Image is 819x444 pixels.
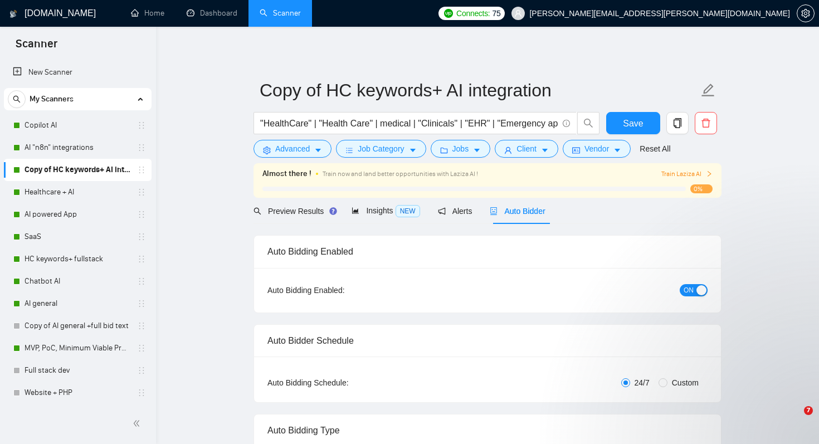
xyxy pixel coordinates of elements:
[137,299,146,308] span: holder
[431,140,491,158] button: folderJobscaret-down
[137,388,146,397] span: holder
[253,207,261,215] span: search
[797,9,815,18] a: setting
[314,146,322,154] span: caret-down
[131,8,164,18] a: homeHome
[495,140,558,158] button: userClientcaret-down
[137,143,146,152] span: holder
[438,207,472,216] span: Alerts
[456,7,490,19] span: Connects:
[267,236,708,267] div: Auto Bidding Enabled
[440,146,448,154] span: folder
[396,205,420,217] span: NEW
[137,255,146,264] span: holder
[516,143,537,155] span: Client
[613,146,621,154] span: caret-down
[133,418,144,429] span: double-left
[706,170,713,177] span: right
[504,146,512,154] span: user
[695,118,716,128] span: delete
[584,143,609,155] span: Vendor
[336,140,426,158] button: barsJob Categorycaret-down
[661,169,713,179] button: Train Laziza AI
[473,146,481,154] span: caret-down
[577,112,599,134] button: search
[25,382,130,404] a: Website + PHP
[804,406,813,415] span: 7
[9,5,17,23] img: logo
[541,146,549,154] span: caret-down
[409,146,417,154] span: caret-down
[275,143,310,155] span: Advanced
[25,114,130,136] a: Copilot AI
[690,184,713,193] span: 0%
[25,292,130,315] a: AI general
[137,321,146,330] span: holder
[490,207,498,215] span: robot
[797,4,815,22] button: setting
[8,95,25,103] span: search
[640,143,670,155] a: Reset All
[25,181,130,203] a: Healthcare + AI
[260,76,699,104] input: Scanner name...
[352,206,420,215] span: Insights
[267,377,414,389] div: Auto Bidding Schedule:
[358,143,404,155] span: Job Category
[253,207,334,216] span: Preview Results
[328,206,338,216] div: Tooltip anchor
[781,406,808,433] iframe: Intercom live chat
[25,136,130,159] a: AI "n8n" integrations
[25,315,130,337] a: Copy of AI general +full bid text
[514,9,522,17] span: user
[260,116,558,130] input: Search Freelance Jobs...
[684,284,694,296] span: ON
[438,207,446,215] span: notification
[25,159,130,181] a: Copy of HC keywords+ AI integration
[137,121,146,130] span: holder
[452,143,469,155] span: Jobs
[260,8,301,18] a: searchScanner
[137,344,146,353] span: holder
[667,118,688,128] span: copy
[563,140,631,158] button: idcardVendorcaret-down
[490,207,545,216] span: Auto Bidder
[8,90,26,108] button: search
[25,359,130,382] a: Full stack dev
[267,284,414,296] div: Auto Bidding Enabled:
[263,146,271,154] span: setting
[25,203,130,226] a: AI powered App
[25,226,130,248] a: SaaS
[25,248,130,270] a: HC keywords+ fullstack
[137,165,146,174] span: holder
[666,112,689,134] button: copy
[623,116,643,130] span: Save
[572,146,580,154] span: idcard
[4,61,152,84] li: New Scanner
[606,112,660,134] button: Save
[25,337,130,359] a: MVP, PoC, Minimum Viable Product
[137,366,146,375] span: holder
[253,140,331,158] button: settingAdvancedcaret-down
[352,207,359,214] span: area-chart
[267,325,708,357] div: Auto Bidder Schedule
[262,168,311,180] span: Almost there !
[7,36,66,59] span: Scanner
[701,83,715,97] span: edit
[345,146,353,154] span: bars
[578,118,599,128] span: search
[137,210,146,219] span: holder
[25,270,130,292] a: Chatbot AI
[137,232,146,241] span: holder
[137,277,146,286] span: holder
[323,170,478,178] span: Train now and land better opportunities with Laziza AI !
[492,7,500,19] span: 75
[797,9,814,18] span: setting
[563,120,570,127] span: info-circle
[444,9,453,18] img: upwork-logo.png
[13,61,143,84] a: New Scanner
[695,112,717,134] button: delete
[137,188,146,197] span: holder
[187,8,237,18] a: dashboardDashboard
[30,88,74,110] span: My Scanners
